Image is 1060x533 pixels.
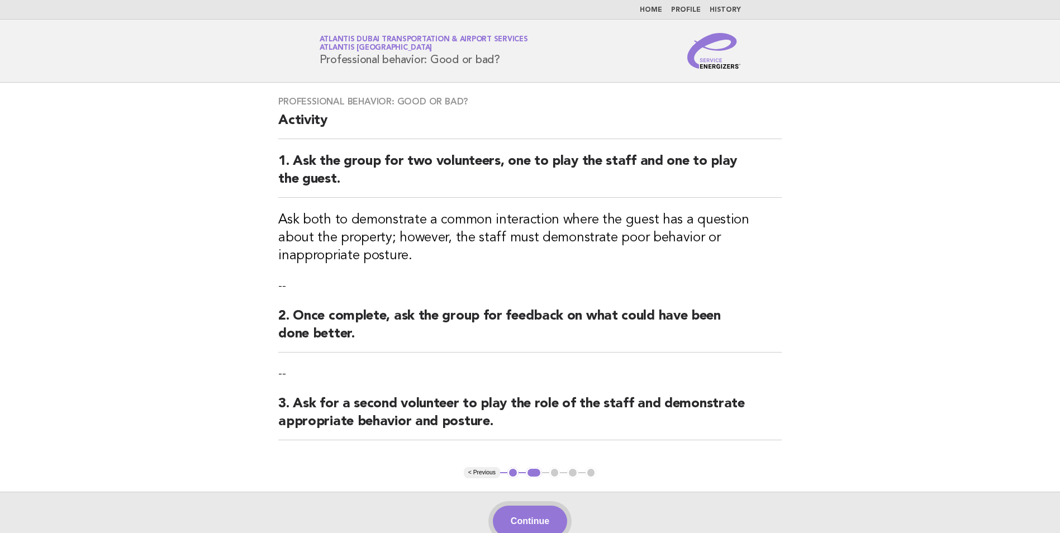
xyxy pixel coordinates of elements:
h2: 1. Ask the group for two volunteers, one to play the staff and one to play the guest. [278,153,782,198]
button: 2 [526,467,542,478]
button: < Previous [464,467,500,478]
a: Profile [671,7,701,13]
img: Service Energizers [687,33,741,69]
a: Home [640,7,662,13]
h2: 2. Once complete, ask the group for feedback on what could have been done better. [278,307,782,353]
a: Atlantis Dubai Transportation & Airport ServicesAtlantis [GEOGRAPHIC_DATA] [320,36,528,51]
h3: Ask both to demonstrate a common interaction where the guest has a question about the property; h... [278,211,782,265]
h2: Activity [278,112,782,139]
p: -- [278,278,782,294]
a: History [710,7,741,13]
h2: 3. Ask for a second volunteer to play the role of the staff and demonstrate appropriate behavior ... [278,395,782,440]
p: -- [278,366,782,382]
span: Atlantis [GEOGRAPHIC_DATA] [320,45,432,52]
button: 1 [507,467,519,478]
h1: Professional behavior: Good or bad? [320,36,528,65]
h3: Professional behavior: Good or bad? [278,96,782,107]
